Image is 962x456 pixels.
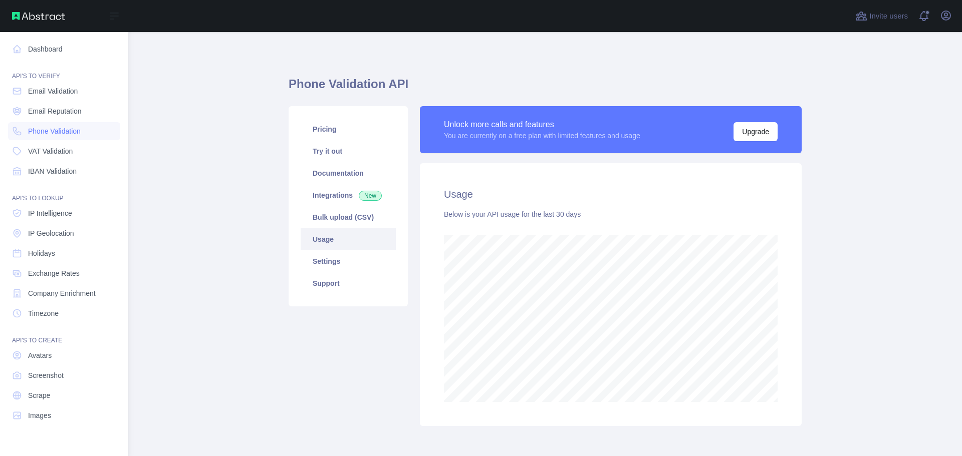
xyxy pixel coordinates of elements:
[444,131,640,141] div: You are currently on a free plan with limited features and usage
[301,228,396,250] a: Usage
[8,386,120,404] a: Scrape
[8,284,120,302] a: Company Enrichment
[28,228,74,238] span: IP Geolocation
[301,140,396,162] a: Try it out
[301,162,396,184] a: Documentation
[28,166,77,176] span: IBAN Validation
[28,410,51,420] span: Images
[8,102,120,120] a: Email Reputation
[869,11,908,22] span: Invite users
[12,12,65,20] img: Abstract API
[8,224,120,242] a: IP Geolocation
[28,248,55,258] span: Holidays
[8,346,120,364] a: Avatars
[28,288,96,298] span: Company Enrichment
[444,187,778,201] h2: Usage
[28,390,50,400] span: Scrape
[8,162,120,180] a: IBAN Validation
[8,366,120,384] a: Screenshot
[8,244,120,262] a: Holidays
[444,209,778,219] div: Below is your API usage for the last 30 days
[301,118,396,140] a: Pricing
[734,122,778,141] button: Upgrade
[8,122,120,140] a: Phone Validation
[28,86,78,96] span: Email Validation
[28,370,64,380] span: Screenshot
[8,264,120,282] a: Exchange Rates
[301,272,396,294] a: Support
[8,324,120,344] div: API'S TO CREATE
[8,40,120,58] a: Dashboard
[289,76,802,100] h1: Phone Validation API
[8,82,120,100] a: Email Validation
[28,146,73,156] span: VAT Validation
[8,204,120,222] a: IP Intelligence
[28,106,82,116] span: Email Reputation
[8,60,120,80] div: API'S TO VERIFY
[359,191,382,201] span: New
[8,304,120,322] a: Timezone
[8,182,120,202] div: API'S TO LOOKUP
[301,206,396,228] a: Bulk upload (CSV)
[28,208,72,218] span: IP Intelligence
[444,119,640,131] div: Unlock more calls and features
[28,350,52,360] span: Avatars
[8,406,120,424] a: Images
[28,268,80,278] span: Exchange Rates
[853,8,910,24] button: Invite users
[8,142,120,160] a: VAT Validation
[301,250,396,272] a: Settings
[28,308,59,318] span: Timezone
[301,184,396,206] a: Integrations New
[28,126,81,136] span: Phone Validation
